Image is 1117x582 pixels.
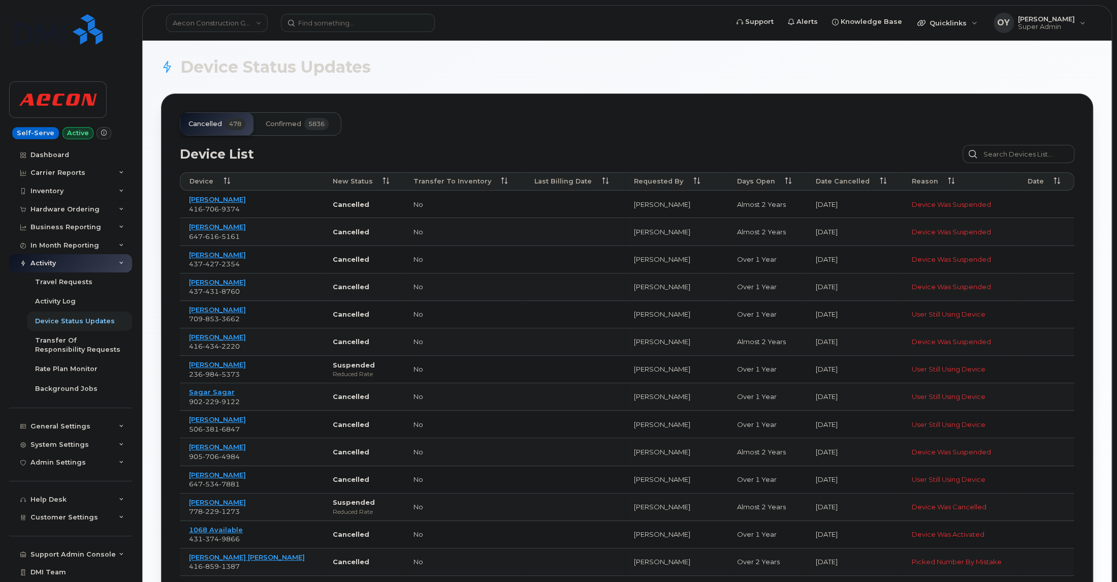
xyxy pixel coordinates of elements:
a: [PERSON_NAME] [189,443,246,451]
td: Device was activated [902,521,1018,548]
span: 437 [189,287,240,295]
span: 647 [189,480,240,488]
td: [DATE] [807,411,903,438]
span: 706 [203,452,219,461]
td: User still using device [902,383,1018,411]
td: Cancelled [324,383,405,411]
td: [PERSON_NAME] [625,438,727,466]
span: 1387 [219,562,240,570]
span: 616 [203,232,219,240]
span: 2220 [219,342,240,350]
td: over 1 year [728,383,807,411]
td: Cancelled [324,246,405,273]
td: [DATE] [807,356,903,383]
td: no [404,494,525,521]
td: [PERSON_NAME] [625,301,727,328]
span: 9866 [219,535,240,543]
td: no [404,356,525,383]
span: 6847 [219,425,240,433]
td: [PERSON_NAME] [625,411,727,438]
span: 706 [203,205,219,213]
td: [DATE] [807,273,903,301]
td: almost 2 years [728,218,807,246]
span: 431 [189,535,240,543]
td: Device was suspended [902,438,1018,466]
span: Transfer to inventory [413,177,491,186]
td: [DATE] [807,218,903,246]
span: 229 [203,507,219,515]
td: no [404,383,525,411]
div: Reduced Rate [333,507,396,516]
td: over 1 year [728,246,807,273]
span: 416 [189,562,240,570]
span: 984 [203,370,219,378]
a: [PERSON_NAME] [PERSON_NAME] [189,553,305,561]
td: [PERSON_NAME] [625,521,727,548]
td: over 1 year [728,411,807,438]
td: Device was suspended [902,246,1018,273]
td: over 1 year [728,273,807,301]
span: 437 [189,260,240,268]
td: over 1 year [728,521,807,548]
span: 431 [203,287,219,295]
a: [PERSON_NAME] [189,333,246,341]
span: 7881 [219,480,240,488]
span: 8760 [219,287,240,295]
span: Device Status Updates [180,59,371,75]
td: [DATE] [807,383,903,411]
span: 4984 [219,452,240,461]
td: no [404,438,525,466]
span: Device [189,177,213,186]
td: User still using device [902,466,1018,494]
span: Days Open [737,177,775,186]
span: Date Cancelled [816,177,870,186]
td: Cancelled [324,411,405,438]
td: [PERSON_NAME] [625,328,727,356]
span: 859 [203,562,219,570]
td: Device was suspended [902,273,1018,301]
span: 1273 [219,507,240,515]
input: Search Devices List... [963,145,1074,163]
td: no [404,218,525,246]
span: 506 [189,425,240,433]
td: [DATE] [807,301,903,328]
a: [PERSON_NAME] [189,305,246,314]
td: Cancelled [324,438,405,466]
td: Cancelled [324,273,405,301]
td: over 1 year [728,466,807,494]
td: [DATE] [807,494,903,521]
span: 709 [189,315,240,323]
td: [PERSON_NAME] [625,494,727,521]
span: 5373 [219,370,240,378]
td: almost 2 years [728,328,807,356]
td: Cancelled [324,548,405,576]
td: no [404,548,525,576]
span: 778 [189,507,240,515]
td: almost 2 years [728,494,807,521]
a: [PERSON_NAME] [189,471,246,479]
td: Device was cancelled [902,494,1018,521]
a: [PERSON_NAME] [189,195,246,203]
td: Picked number by mistake [902,548,1018,576]
td: Suspended [324,494,405,521]
span: 229 [203,397,219,406]
span: 647 [189,232,240,240]
span: 416 [189,342,240,350]
td: no [404,411,525,438]
td: Device was suspended [902,218,1018,246]
span: Last Billing Date [534,177,592,186]
div: Reduced Rate [333,370,396,378]
span: 534 [203,480,219,488]
td: [PERSON_NAME] [625,191,727,218]
h2: Device List [180,146,254,162]
td: [PERSON_NAME] [625,548,727,576]
td: over 2 years [728,548,807,576]
a: [PERSON_NAME] [189,278,246,286]
a: [PERSON_NAME] [189,498,246,506]
td: [PERSON_NAME] [625,246,727,273]
td: Device was suspended [902,328,1018,356]
td: no [404,466,525,494]
td: [DATE] [807,548,903,576]
td: [DATE] [807,438,903,466]
span: Confirmed [266,120,301,128]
